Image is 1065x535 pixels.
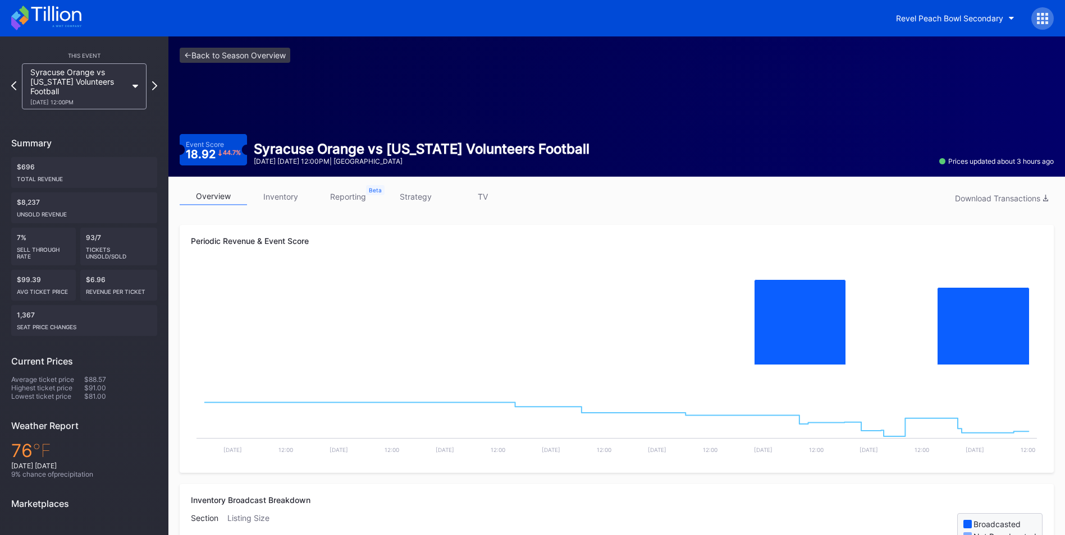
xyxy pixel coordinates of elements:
[11,157,157,188] div: $696
[30,99,127,105] div: [DATE] 12:00PM
[915,446,929,453] text: 12:00
[11,137,157,149] div: Summary
[11,356,157,367] div: Current Prices
[385,446,399,453] text: 12:00
[11,228,76,265] div: 7%
[11,375,84,384] div: Average ticket price
[939,157,1054,165] div: Prices updated about 3 hours ago
[180,188,247,205] a: overview
[888,8,1023,29] button: Revel Peach Bowl Secondary
[180,48,290,63] a: <-Back to Season Overview
[80,270,158,301] div: $6.96
[86,242,152,260] div: Tickets Unsold/Sold
[278,446,293,453] text: 12:00
[648,446,666,453] text: [DATE]
[247,188,314,205] a: inventory
[223,446,242,453] text: [DATE]
[80,228,158,265] div: 93/7
[860,446,878,453] text: [DATE]
[191,495,1043,505] div: Inventory Broadcast Breakdown
[191,265,1043,377] svg: Chart title
[186,140,224,149] div: Event Score
[11,462,157,470] div: [DATE] [DATE]
[11,392,84,400] div: Lowest ticket price
[703,446,717,453] text: 12:00
[11,384,84,392] div: Highest ticket price
[491,446,505,453] text: 12:00
[17,319,152,330] div: seat price changes
[17,206,152,218] div: Unsold Revenue
[254,141,589,157] div: Syracuse Orange vs [US_STATE] Volunteers Football
[949,191,1054,206] button: Download Transactions
[17,242,70,260] div: Sell Through Rate
[314,188,382,205] a: reporting
[84,392,157,400] div: $81.00
[896,13,1003,23] div: Revel Peach Bowl Secondary
[542,446,560,453] text: [DATE]
[191,236,1043,246] div: Periodic Revenue & Event Score
[186,149,241,160] div: 18.92
[973,519,1021,529] div: Broadcasted
[382,188,449,205] a: strategy
[11,270,76,301] div: $99.39
[966,446,984,453] text: [DATE]
[11,305,157,336] div: 1,367
[330,446,348,453] text: [DATE]
[11,192,157,223] div: $8,237
[449,188,516,205] a: TV
[955,193,1048,203] div: Download Transactions
[17,171,152,182] div: Total Revenue
[11,498,157,509] div: Marketplaces
[809,446,824,453] text: 12:00
[33,440,51,462] span: ℉
[84,384,157,392] div: $91.00
[11,470,157,478] div: 9 % chance of precipitation
[191,377,1043,462] svg: Chart title
[436,446,454,453] text: [DATE]
[223,150,241,156] div: 44.7 %
[254,157,589,165] div: [DATE] [DATE] 12:00PM | [GEOGRAPHIC_DATA]
[11,420,157,431] div: Weather Report
[86,284,152,295] div: Revenue per ticket
[17,284,70,295] div: Avg ticket price
[597,446,611,453] text: 12:00
[754,446,773,453] text: [DATE]
[30,67,127,105] div: Syracuse Orange vs [US_STATE] Volunteers Football
[1021,446,1035,453] text: 12:00
[84,375,157,384] div: $88.57
[11,440,157,462] div: 76
[11,52,157,59] div: This Event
